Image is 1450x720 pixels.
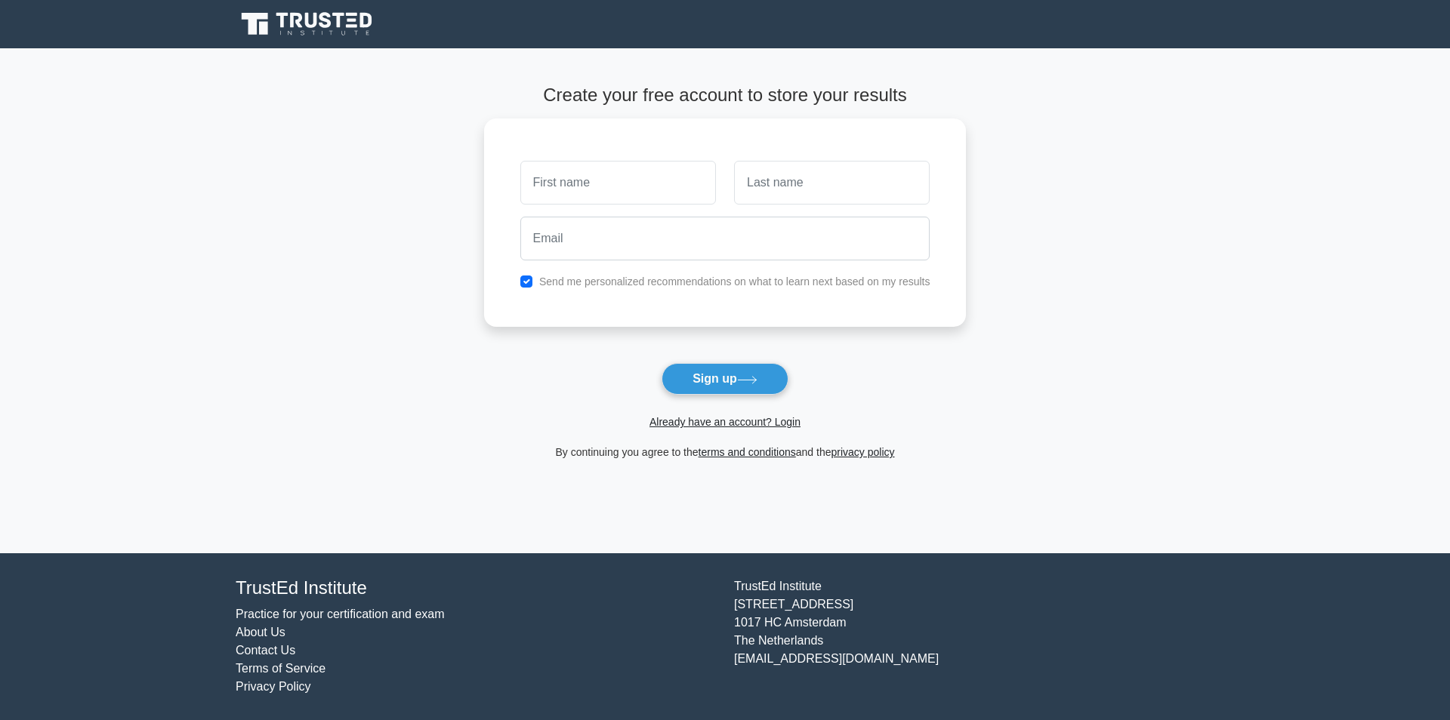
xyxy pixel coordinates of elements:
a: terms and conditions [699,446,796,458]
a: Contact Us [236,644,295,657]
a: Already have an account? Login [649,416,801,428]
input: Last name [734,161,930,205]
h4: Create your free account to store your results [484,85,967,106]
button: Sign up [662,363,788,395]
a: About Us [236,626,285,638]
a: privacy policy [831,446,895,458]
h4: TrustEd Institute [236,577,716,599]
label: Send me personalized recommendations on what to learn next based on my results [539,275,930,288]
a: Terms of Service [236,662,325,675]
div: TrustEd Institute [STREET_ADDRESS] 1017 HC Amsterdam The Netherlands [EMAIL_ADDRESS][DOMAIN_NAME] [725,577,1223,696]
input: Email [520,217,930,260]
a: Practice for your certification and exam [236,608,445,620]
div: By continuing you agree to the and the [475,443,976,461]
a: Privacy Policy [236,680,311,693]
input: First name [520,161,716,205]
